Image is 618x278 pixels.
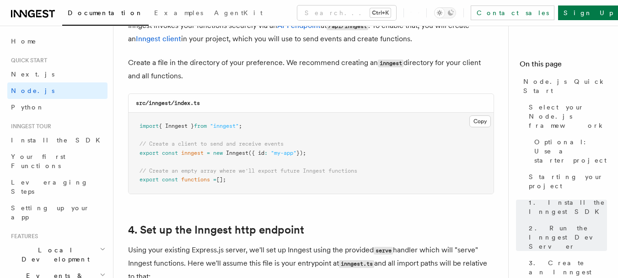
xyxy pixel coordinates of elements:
a: Contact sales [471,5,554,20]
a: Setting up your app [7,200,107,225]
h4: On this page [520,59,607,73]
a: Home [7,33,107,49]
span: { Inngest } [159,123,194,129]
p: Create a file in the directory of your preference. We recommend creating an directory for your cl... [128,56,494,82]
span: = [207,150,210,156]
span: export [140,150,159,156]
span: new [213,150,223,156]
span: from [194,123,207,129]
span: Local Development [7,245,100,264]
button: Local Development [7,242,107,267]
code: inngest [378,60,403,67]
span: Python [11,104,44,111]
a: Examples [149,3,209,25]
span: Node.js [11,87,54,94]
kbd: Ctrl+K [370,8,391,17]
span: : [264,150,268,156]
span: Examples [154,9,203,16]
span: = [213,176,216,183]
span: export [140,176,159,183]
span: []; [216,176,226,183]
span: functions [181,176,210,183]
span: // Create a client to send and receive events [140,141,284,147]
span: Quick start [7,57,47,64]
a: Node.js Quick Start [520,73,607,99]
a: AgentKit [209,3,268,25]
span: Your first Functions [11,153,65,169]
span: Features [7,233,38,240]
code: /api/inngest [327,22,368,30]
span: 1. Install the Inngest SDK [529,198,607,216]
span: Node.js Quick Start [523,77,607,95]
span: Leveraging Steps [11,179,88,195]
span: Home [11,37,37,46]
a: Optional: Use a starter project [531,134,607,169]
span: Setting up your app [11,204,90,221]
a: Leveraging Steps [7,174,107,200]
span: ; [239,123,242,129]
a: 4. Set up the Inngest http endpoint [128,223,304,236]
span: const [162,176,178,183]
span: const [162,150,178,156]
p: Inngest invokes your functions securely via an at . To enable that, you will create an in your pr... [128,19,494,45]
button: Search...Ctrl+K [297,5,396,20]
span: Next.js [11,71,54,78]
span: AgentKit [214,9,263,16]
span: "my-app" [271,150,296,156]
span: Inngest tour [7,123,51,130]
span: Optional: Use a starter project [534,137,607,165]
a: Starting your project [525,169,607,194]
code: src/inngest/index.ts [136,100,200,106]
button: Toggle dark mode [434,7,456,18]
span: }); [296,150,306,156]
a: Documentation [62,3,149,26]
a: Python [7,99,107,115]
a: Node.js [7,82,107,99]
a: 2. Run the Inngest Dev Server [525,220,607,255]
span: Select your Node.js framework [529,103,607,130]
span: ({ id [248,150,264,156]
span: inngest [181,150,204,156]
a: 1. Install the Inngest SDK [525,194,607,220]
button: Copy [469,115,491,127]
code: serve [374,247,393,255]
a: Select your Node.js framework [525,99,607,134]
span: 2. Run the Inngest Dev Server [529,223,607,251]
span: // Create an empty array where we'll export future Inngest functions [140,168,357,174]
span: Starting your project [529,172,607,191]
a: Next.js [7,66,107,82]
span: "inngest" [210,123,239,129]
a: Your first Functions [7,148,107,174]
span: Install the SDK [11,136,106,144]
span: Inngest [226,150,248,156]
code: inngest.ts [339,260,374,268]
a: Inngest client [136,34,181,43]
a: Install the SDK [7,132,107,148]
span: import [140,123,159,129]
span: Documentation [68,9,143,16]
